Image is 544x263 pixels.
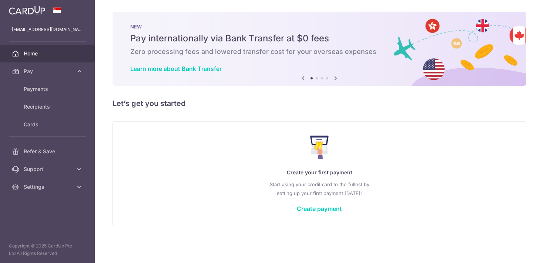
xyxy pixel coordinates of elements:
p: Start using your credit card to the fullest by setting up your first payment [DATE]! [128,180,511,198]
a: Learn more about Bank Transfer [130,65,222,72]
span: Refer & Save [24,148,73,155]
p: NEW [130,24,508,30]
span: Pay [24,68,73,75]
p: [EMAIL_ADDRESS][DOMAIN_NAME] [12,26,83,33]
p: Create your first payment [128,168,511,177]
img: Make Payment [310,136,329,159]
a: Create payment [297,205,342,212]
span: Settings [24,183,73,191]
span: Cards [24,121,73,128]
img: CardUp [9,6,45,15]
span: Home [24,50,73,57]
h6: Zero processing fees and lowered transfer cost for your overseas expenses [130,47,508,56]
span: Payments [24,85,73,93]
span: Recipients [24,103,73,110]
span: Support [24,165,73,173]
h5: Pay internationally via Bank Transfer at $0 fees [130,33,508,44]
img: Bank transfer banner [113,12,526,86]
h5: Let’s get you started [113,98,526,109]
